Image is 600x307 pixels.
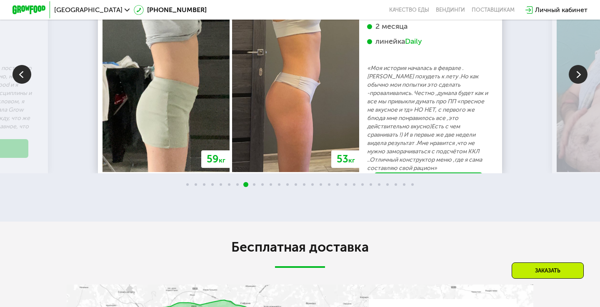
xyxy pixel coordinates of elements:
[405,37,422,46] div: Daily
[201,150,231,168] div: 59
[54,7,122,13] span: [GEOGRAPHIC_DATA]
[367,22,490,31] div: 2 месяца
[67,239,533,255] h2: Бесплатная доставка
[512,262,584,279] div: Заказать
[331,150,360,168] div: 53
[374,172,482,191] a: Хочу так же
[569,65,587,84] img: Slide right
[367,37,490,46] div: линейка
[219,156,225,164] span: кг
[389,7,429,13] a: Качество еды
[367,64,490,172] p: «Моя история началась в феврале .[PERSON_NAME] похудеть к лету .Но как обычно мои попытки это сде...
[472,7,515,13] div: поставщикам
[12,65,31,84] img: Slide left
[134,5,207,15] a: [PHONE_NUMBER]
[348,156,355,164] span: кг
[436,7,465,13] a: Вендинги
[535,5,587,15] div: Личный кабинет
